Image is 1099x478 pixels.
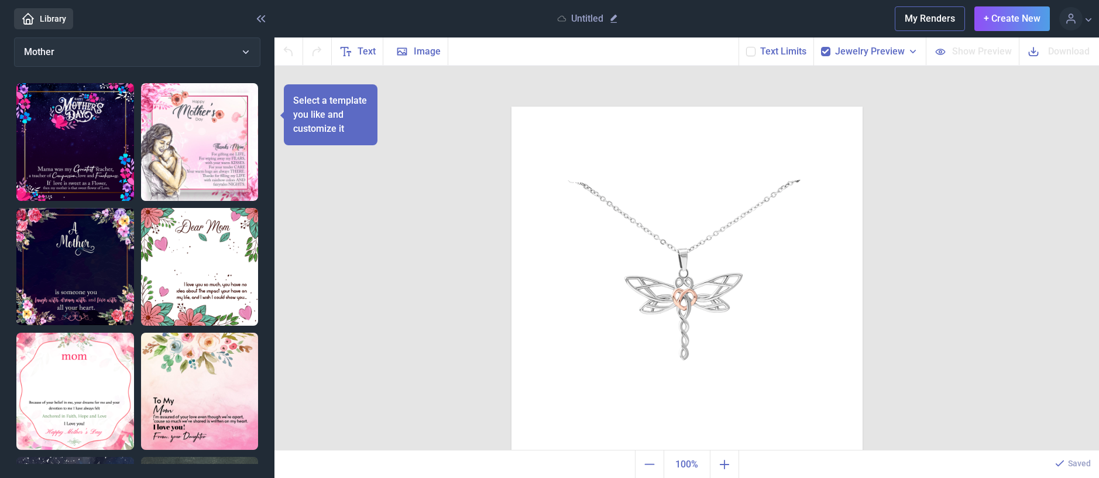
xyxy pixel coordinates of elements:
[383,37,448,65] button: Image
[1048,45,1090,58] span: Download
[1019,37,1099,65] button: Download
[835,45,905,59] span: Jewelry Preview
[952,45,1012,58] span: Show Preview
[926,37,1019,65] button: Show Preview
[16,208,134,326] img: Mother is someone you laugh with
[14,8,73,29] a: Library
[571,13,603,25] p: Untitled
[24,46,54,57] span: Mother
[974,6,1050,31] button: + Create New
[16,83,134,201] img: Mama was my greatest teacher
[760,45,806,59] button: Text Limits
[635,450,664,478] button: Zoom out
[1068,457,1091,469] p: Saved
[274,37,303,65] button: Undo
[303,37,332,65] button: Redo
[141,333,259,450] img: Mom - I'm assured of your love
[332,37,383,65] button: Text
[293,94,368,136] p: Select a template you like and customize it
[414,45,441,59] span: Image
[710,450,739,478] button: Zoom in
[895,6,965,31] button: My Renders
[664,450,710,478] button: Actual size
[667,453,708,476] span: 100%
[16,333,134,450] img: Message Card Mother day
[835,45,919,59] button: Jewelry Preview
[358,45,376,59] span: Text
[141,83,259,201] img: Thanks mom, for gifting me life
[141,208,259,326] img: Dear Mom I love you so much
[14,37,260,67] button: Mother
